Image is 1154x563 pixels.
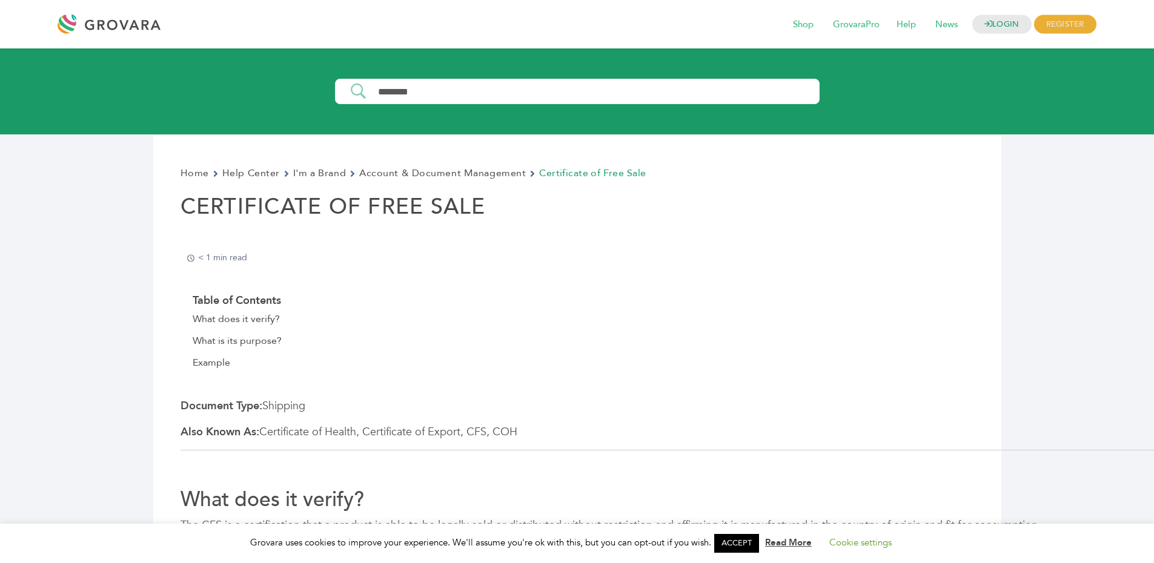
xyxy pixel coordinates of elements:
a: Shop [784,18,822,31]
span: Shop [784,13,822,36]
a: LOGIN [972,15,1032,34]
a: GrovaraPro [824,18,888,31]
a: What is its purpose? [193,334,282,349]
span: Grovara uses cookies to improve your experience. We'll assume you're ok with this, but you can op... [250,536,904,548]
span: REGISTER [1034,15,1096,34]
a: Help Center [222,165,280,182]
a: ACCEPT [714,534,759,553]
p: < 1 min read [187,253,247,263]
span: News [927,13,966,36]
a: Account & Document Management [359,165,526,182]
input: Search Input [369,87,816,97]
span: Help [888,13,924,36]
span: GrovaraPro [824,13,888,36]
strong: Also Known As: [181,424,259,440]
a: I'm a Brand [293,165,346,182]
strong: Document Type: [181,398,262,413]
a: Cookie settings [829,536,892,548]
a: News [927,18,966,31]
a: Home [181,165,209,182]
span: Certificate of Free Sale [539,165,646,182]
a: Example [193,355,230,371]
a: Read More [765,536,812,548]
a: What does it verify? [193,312,280,328]
a: Help [888,18,924,31]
